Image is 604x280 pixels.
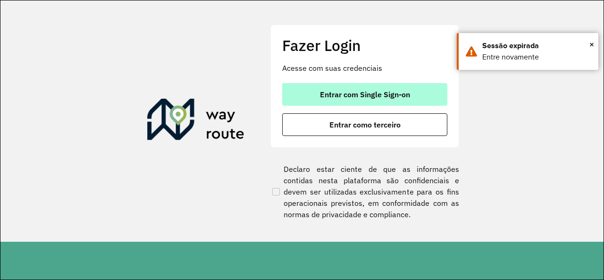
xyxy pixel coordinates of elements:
[482,40,591,51] div: Sessão expirada
[589,37,594,51] button: Close
[320,91,410,98] span: Entrar com Single Sign-on
[270,163,459,220] label: Declaro estar ciente de que as informações contidas nesta plataforma são confidenciais e devem se...
[482,51,591,63] div: Entre novamente
[147,99,244,144] img: Roteirizador AmbevTech
[282,62,447,74] p: Acesse com suas credenciais
[329,121,401,128] span: Entrar como terceiro
[589,37,594,51] span: ×
[282,113,447,136] button: button
[282,83,447,106] button: button
[282,36,447,54] h2: Fazer Login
